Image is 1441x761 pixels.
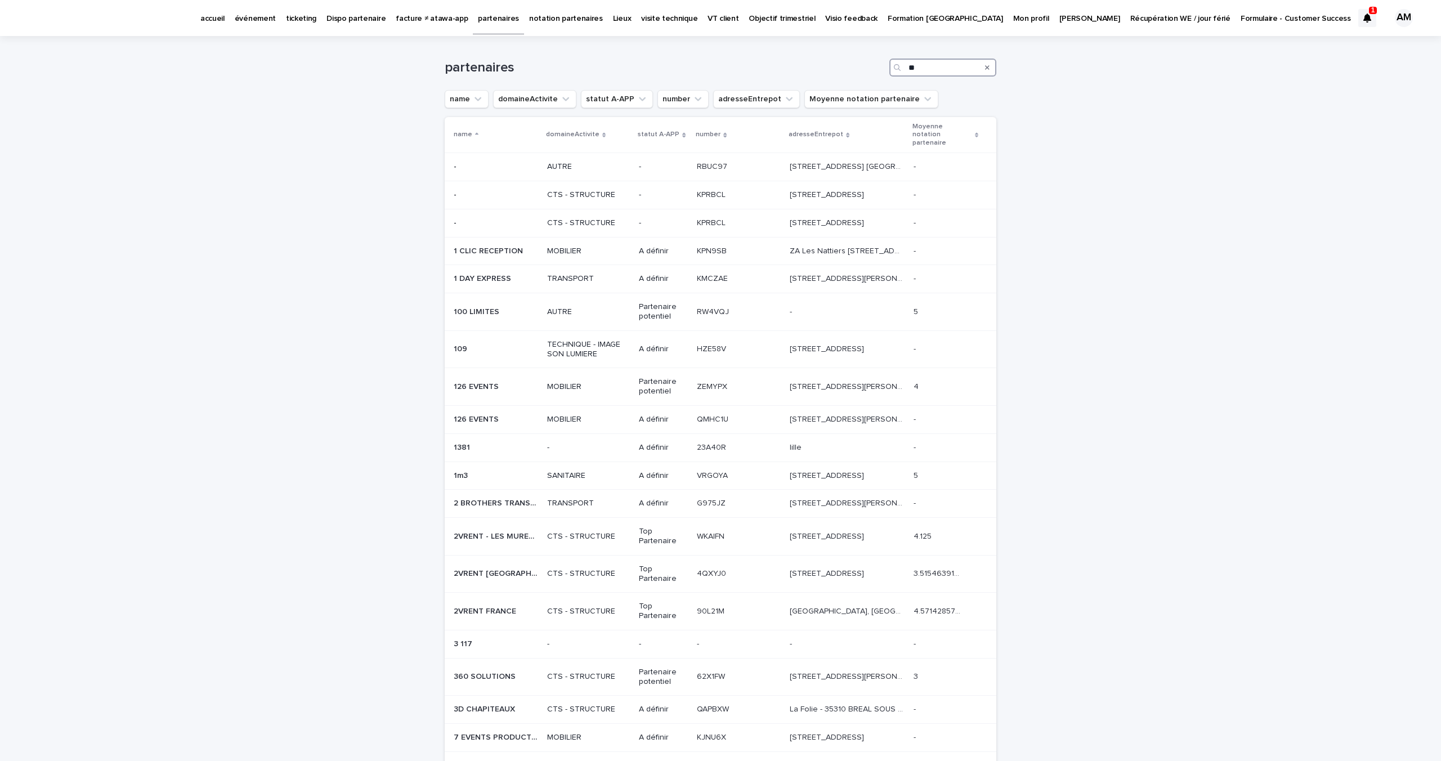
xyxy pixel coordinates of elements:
[639,443,688,453] p: A définir
[914,469,920,481] p: 5
[889,59,996,77] div: Search
[445,658,996,696] tr: 360 SOLUTIONS360 SOLUTIONS CTS - STRUCTUREPartenaire potentiel62X1FW62X1FW [STREET_ADDRESS][PERSO...
[697,305,731,317] p: RW4VQJ
[454,670,518,682] p: 360 SOLUTIONS
[454,305,502,317] p: 100 LIMITES
[697,342,728,354] p: HZE58V
[790,380,907,392] p: 126 avenue du Général Leclerc - 93500 Pantin
[547,218,630,228] p: CTS - STRUCTURE
[547,443,630,453] p: -
[639,302,688,321] p: Partenaire potentiel
[790,670,907,682] p: [STREET_ADDRESS][PERSON_NAME]
[445,724,996,752] tr: 7 EVENTS PRODUCTION7 EVENTS PRODUCTION MOBILIERA définirKJNU6XKJNU6X [STREET_ADDRESS][STREET_ADDR...
[445,181,996,209] tr: -- CTS - STRUCTURE-KPRBCLKPRBCL [STREET_ADDRESS][STREET_ADDRESS] --
[454,244,525,256] p: 1 CLIC RECEPTION
[547,607,630,616] p: CTS - STRUCTURE
[638,128,679,141] p: statut A-APP
[697,567,728,579] p: 4QXYJ0
[547,733,630,742] p: MOBILIER
[657,90,709,108] button: number
[914,380,921,392] p: 4
[445,490,996,518] tr: 2 BROTHERS TRANSPORT2 BROTHERS TRANSPORT TRANSPORTA définirG975JZG975JZ [STREET_ADDRESS][PERSON_N...
[697,670,727,682] p: 62X1FW
[454,605,518,616] p: 2VRENT FRANCE
[639,565,688,584] p: Top Partenaire
[914,272,918,284] p: -
[697,469,730,481] p: VRGOYA
[445,293,996,331] tr: 100 LIMITES100 LIMITES AUTREPartenaire potentielRW4VQJRW4VQJ -- 55
[547,247,630,256] p: MOBILIER
[547,639,630,649] p: -
[445,209,996,237] tr: -- CTS - STRUCTURE-KPRBCLKPRBCL [STREET_ADDRESS][STREET_ADDRESS] --
[639,218,688,228] p: -
[547,499,630,508] p: TRANSPORT
[23,7,132,29] img: Ls34BcGeRexTGTNfXpUC
[445,630,996,658] tr: 3 1173 117 ---- -- --
[445,518,996,556] tr: 2VRENT - LES MUREAUX2VRENT - LES MUREAUX CTS - STRUCTURETop PartenaireWKAIFNWKAIFN [STREET_ADDRES...
[790,216,866,228] p: [STREET_ADDRESS]
[454,342,469,354] p: 109
[639,190,688,200] p: -
[639,668,688,687] p: Partenaire potentiel
[454,469,470,481] p: 1m3
[445,433,996,462] tr: 13811381 -A définir23A40R23A40R lillelille --
[547,190,630,200] p: CTS - STRUCTURE
[790,305,794,317] p: -
[445,60,885,76] h1: partenaires
[445,237,996,265] tr: 1 CLIC RECEPTION1 CLIC RECEPTION MOBILIERA définirKPN9SBKPN9SB ZA Les Nattiers [STREET_ADDRESS]ZA...
[454,380,501,392] p: 126 EVENTS
[639,602,688,621] p: Top Partenaire
[914,413,918,424] p: -
[790,342,866,354] p: [STREET_ADDRESS]
[697,702,731,714] p: QAPBXW
[790,731,866,742] p: [STREET_ADDRESS]
[790,188,866,200] p: [STREET_ADDRESS]
[697,605,727,616] p: 90L21M
[547,415,630,424] p: MOBILIER
[914,305,920,317] p: 5
[454,272,513,284] p: 1 DAY EXPRESS
[445,405,996,433] tr: 126 EVENTS126 EVENTS MOBILIERA définirQMHC1UQMHC1U [STREET_ADDRESS][PERSON_NAME][STREET_ADDRESS][...
[639,162,688,172] p: -
[454,702,517,714] p: 3D CHAPITEAUX
[697,413,731,424] p: QMHC1U
[914,731,918,742] p: -
[547,569,630,579] p: CTS - STRUCTURE
[912,120,972,149] p: Moyenne notation partenaire
[454,441,472,453] p: 1381
[639,733,688,742] p: A définir
[697,188,728,200] p: KPRBCL
[914,342,918,354] p: -
[454,496,540,508] p: 2 BROTHERS TRANSPORT
[581,90,653,108] button: statut A-APP
[639,499,688,508] p: A définir
[914,567,963,579] p: 3.515463917525773
[697,216,728,228] p: KPRBCL
[790,637,794,649] p: -
[790,160,907,172] p: [STREET_ADDRESS] [GEOGRAPHIC_DATA]
[639,344,688,354] p: A définir
[547,532,630,541] p: CTS - STRUCTURE
[790,272,907,284] p: 10, rue Olivier de Serres - 44119 GRANDCHAMP DES FONTAINES
[445,368,996,406] tr: 126 EVENTS126 EVENTS MOBILIERPartenaire potentielZEMYPXZEMYPX [STREET_ADDRESS][PERSON_NAME][STREE...
[454,188,459,200] p: -
[1395,9,1413,27] div: AM
[697,380,730,392] p: ZEMYPX
[804,90,938,108] button: Moyenne notation partenaire
[547,307,630,317] p: AUTRE
[454,413,501,424] p: 126 EVENTS
[445,265,996,293] tr: 1 DAY EXPRESS1 DAY EXPRESS TRANSPORTA définirKMCZAEKMCZAE [STREET_ADDRESS][PERSON_NAME][PERSON_NA...
[914,188,918,200] p: -
[789,128,843,141] p: adresseEntrepot
[639,415,688,424] p: A définir
[697,160,730,172] p: RBUC97
[639,377,688,396] p: Partenaire potentiel
[454,637,475,649] p: 3 117
[696,128,720,141] p: number
[697,731,728,742] p: KJNU6X
[1358,9,1376,27] div: 1
[547,471,630,481] p: SANITAIRE
[639,471,688,481] p: A définir
[493,90,576,108] button: domaineActivite
[697,441,728,453] p: 23A40R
